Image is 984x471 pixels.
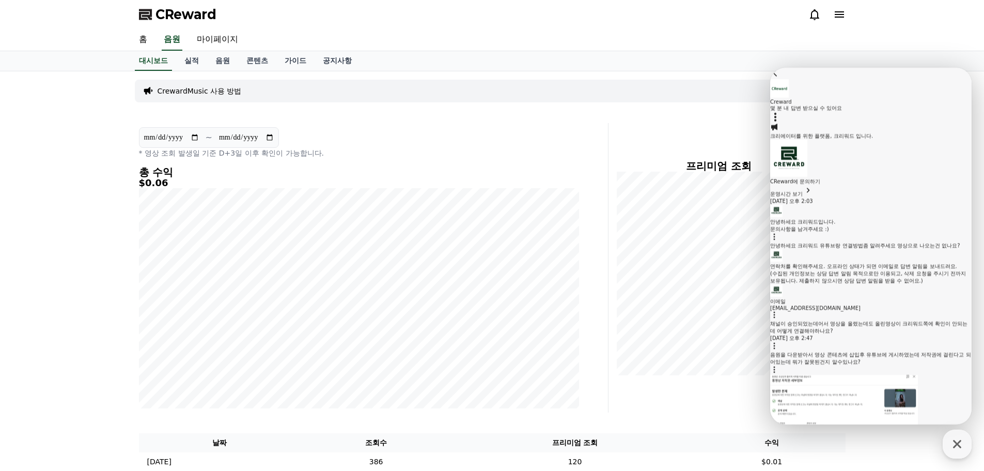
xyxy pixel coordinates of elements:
[162,29,182,51] a: 음원
[139,148,579,158] p: * 영상 조회 발생일 기준 D+3일 이후 확인이 가능합니다.
[617,160,821,172] h4: 프리미엄 조회
[135,51,172,71] a: 대시보드
[276,51,315,71] a: 가이드
[131,29,155,51] a: 홈
[301,433,451,452] th: 조회수
[176,51,207,71] a: 실적
[315,51,360,71] a: 공지사항
[770,68,972,424] iframe: Channel chat
[158,86,242,96] a: CrewardMusic 사용 방법
[207,51,238,71] a: 음원
[147,457,171,467] p: [DATE]
[206,131,212,144] p: ~
[139,433,301,452] th: 날짜
[139,6,216,23] a: CReward
[139,178,579,188] h5: $0.06
[451,433,698,452] th: 프리미엄 조회
[139,166,579,178] h4: 총 수익
[189,29,246,51] a: 마이페이지
[238,51,276,71] a: 콘텐츠
[155,6,216,23] span: CReward
[698,433,846,452] th: 수익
